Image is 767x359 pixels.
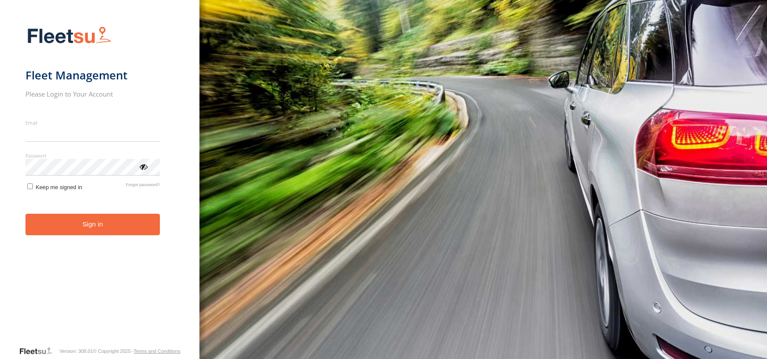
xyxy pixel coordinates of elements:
span: Keep me signed in [36,184,82,190]
div: ViewPassword [139,162,148,171]
button: Sign in [25,214,160,235]
img: Fleetsu [25,25,113,47]
a: Terms and Conditions [134,348,180,354]
input: Keep me signed in [27,183,33,189]
div: © Copyright 2025 - [93,348,181,354]
h1: Fleet Management [25,68,160,83]
h2: Please Login to Your Account [25,90,160,98]
label: Email [25,119,160,126]
form: main [25,21,174,346]
div: Version: 308.01 [59,348,93,354]
label: Password [25,152,160,159]
a: Forgot password? [126,182,160,190]
a: Visit our Website [19,347,59,355]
